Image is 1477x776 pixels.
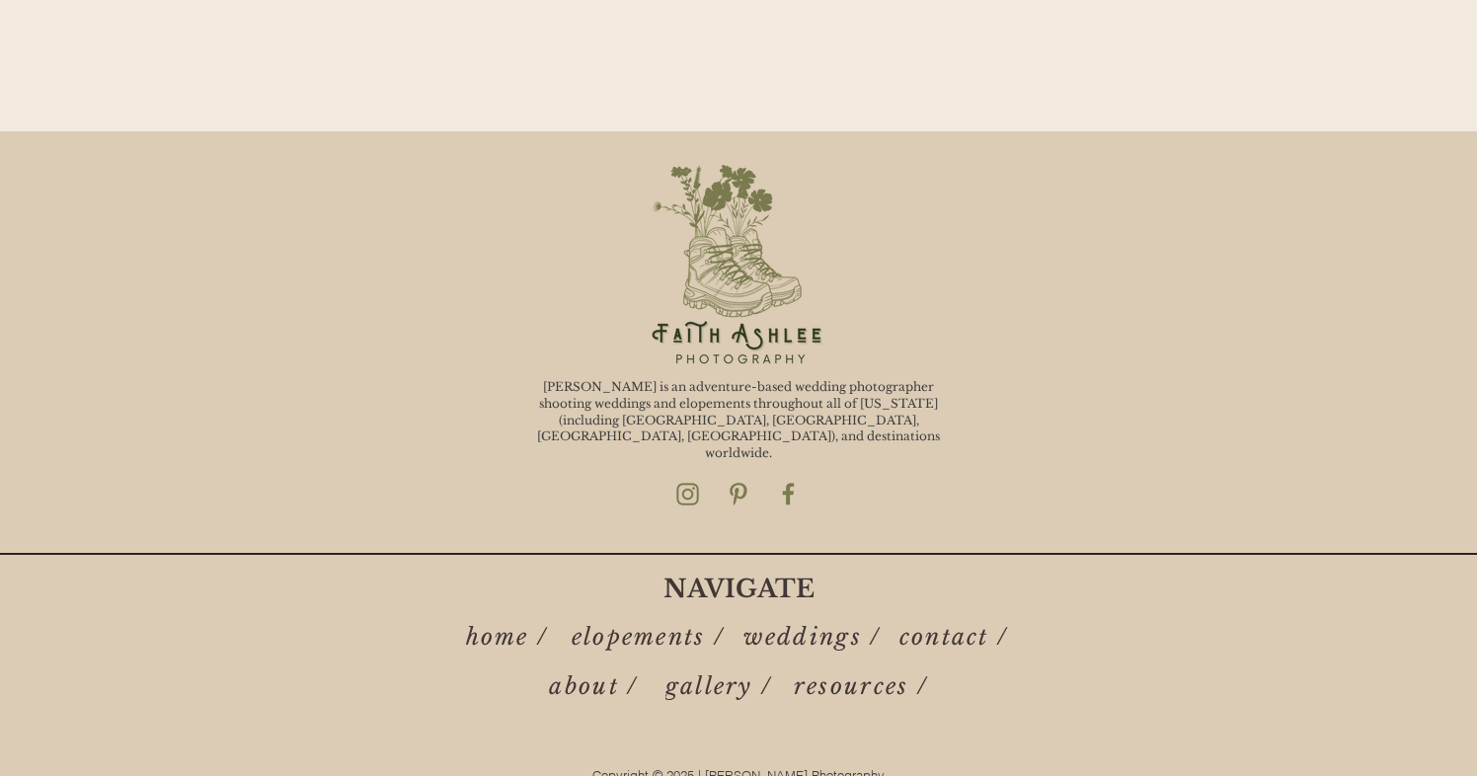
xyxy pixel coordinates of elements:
[537,379,940,460] span: [PERSON_NAME] is an adventure-based wedding photographer shooting weddings and elopements through...
[656,666,786,705] a: gallery /
[726,482,750,506] img: Faith Ashlee Photo Pinterest
[549,672,638,700] span: about /
[794,672,928,700] span: resources /
[675,482,801,506] ul: Social Bar
[665,672,773,700] span: gallery /
[617,150,854,379] img: Faith's Logo Black (11).png
[663,574,815,604] span: NAVIGATE
[1250,711,1477,776] iframe: Wix Chat
[743,623,882,651] span: weddings /
[786,666,940,705] a: resources /
[727,617,901,656] a: weddings /
[536,666,656,705] a: about /
[675,482,700,506] img: Faith Ashlee Photo Instagram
